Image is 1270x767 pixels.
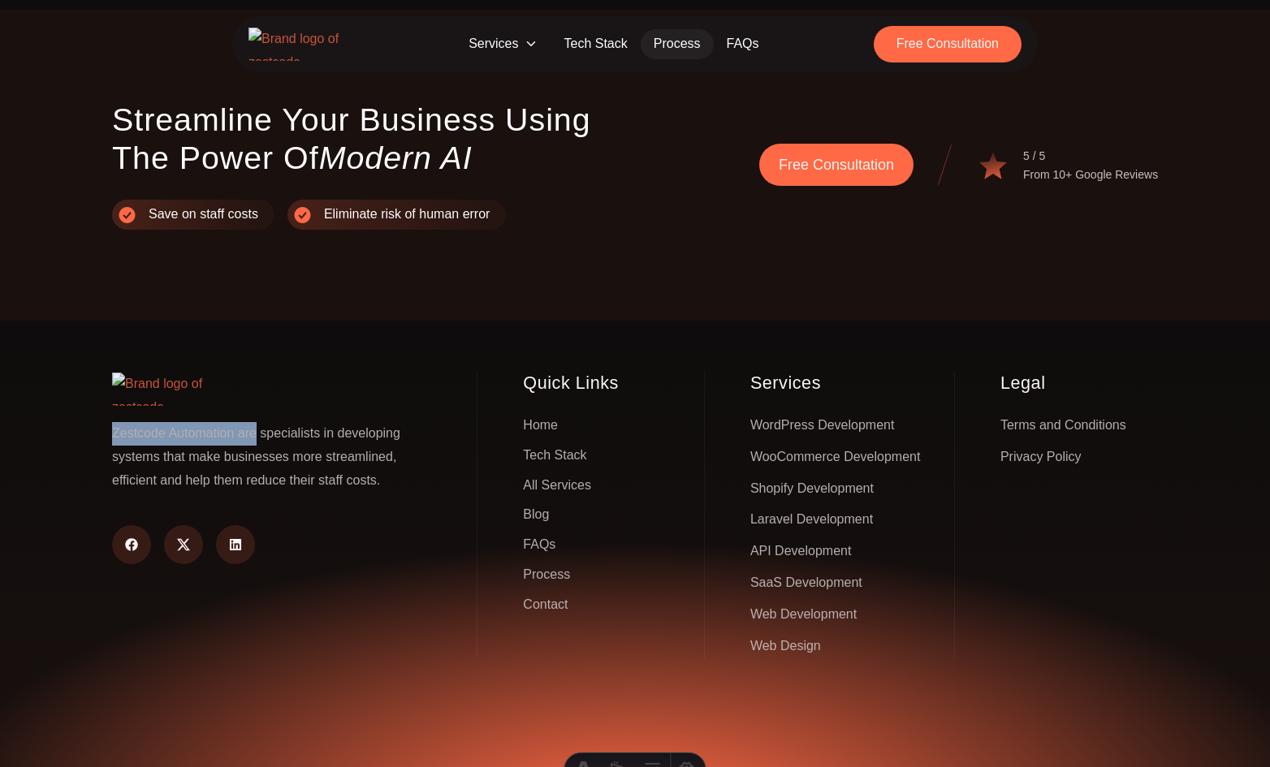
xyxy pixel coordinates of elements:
p: Zestcode Automation are specialists in developing systems that make businesses more streamlined, ... [112,422,428,492]
div: 5 / 5 From 10+ Google Reviews [1023,147,1158,184]
strong: Modern AI [319,140,473,175]
a: Shopify Development [750,476,874,502]
a: Blog [523,502,549,528]
a: Tech Stack [551,29,640,59]
h3: Quick Links [523,373,659,394]
div: Eliminate risk of human error [287,200,507,230]
a: Terms and Conditions [1000,413,1126,438]
a: Process [641,29,714,59]
a: Web Development [750,602,857,627]
a: WordPress Development [750,413,895,438]
a: All Services [523,473,591,498]
a: twitter [164,525,203,564]
a: SaaS Development [750,571,862,596]
a: Privacy Policy [1000,445,1082,470]
span: Services [456,29,551,59]
a: Contact [523,592,568,618]
a: Free Consultation [759,144,914,186]
h2: Streamline Your Business Using the Power of [112,101,619,177]
a: WooCommerce Development [750,445,921,470]
h3: Legal [1000,373,1158,394]
a: Laravel Development [750,507,873,532]
div: Save on staff costs [112,200,274,230]
img: Brand logo of zestcode automation [248,28,354,61]
span: Free Consultation [779,153,894,176]
a: Tech Stack [523,443,586,468]
a: API Development [750,539,852,564]
a: Home [523,413,558,438]
a: Process [523,562,570,588]
a: Free Consultation [874,26,1022,62]
h3: Services [750,373,954,394]
a: Web Design [750,634,821,659]
img: Brand logo of zestcode automation [112,373,218,406]
a: FAQs [714,29,772,59]
a: linkedin [216,525,255,564]
a: FAQs [523,532,555,558]
a: facebook [112,525,151,564]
